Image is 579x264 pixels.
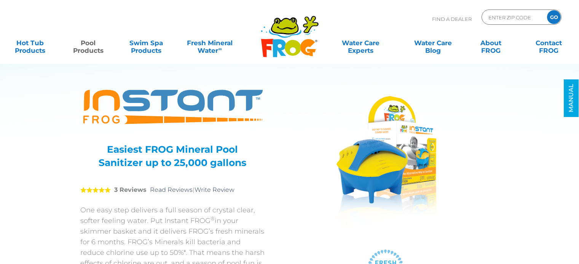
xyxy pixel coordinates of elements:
div: | [80,175,265,205]
p: Find A Dealer [432,9,472,28]
h3: Easiest FROG Mineral Pool Sanitizer up to 25,000 gallons [90,143,255,169]
a: Water CareBlog [410,35,455,51]
a: PoolProducts [65,35,110,51]
sup: ® [211,215,215,221]
input: GO [547,10,561,24]
a: Read Reviews [150,186,193,193]
a: MANUAL [564,79,579,117]
a: Write Review [195,186,234,193]
input: Zip Code Form [488,12,539,23]
a: Water CareExperts [324,35,397,51]
a: Hot TubProducts [8,35,53,51]
a: ContactFROG [526,35,571,51]
span: 5 [80,187,111,193]
a: Fresh MineralWater∞ [182,35,238,51]
strong: 3 Reviews [114,186,147,193]
img: A product photo of the "FROG INSTANT" pool sanitizer with its packaging. The blue and yellow devi... [314,85,457,237]
a: AboutFROG [468,35,513,51]
sup: ∞ [218,46,222,52]
a: Swim SpaProducts [124,35,169,51]
img: Product Logo [80,85,265,130]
